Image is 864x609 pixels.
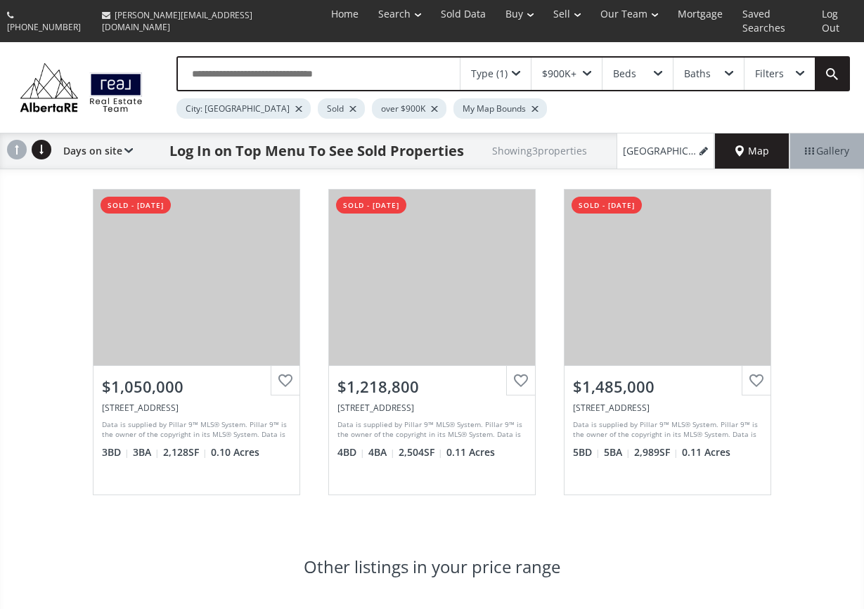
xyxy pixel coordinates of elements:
div: 167 Aspen Summit View SW, Calgary, AB T3H 0J6 [337,402,527,414]
div: $1,050,000 [102,376,291,398]
span: 5 BA [604,445,631,459]
div: Data is supplied by Pillar 9™ MLS® System. Pillar 9™ is the owner of the copyright in its MLS® Sy... [102,419,288,440]
img: Logo [14,60,148,116]
a: sold - [DATE]$1,218,800[STREET_ADDRESS]Data is supplied by Pillar 9™ MLS® System. Pillar 9™ is th... [314,175,550,509]
span: Gallery [805,144,849,158]
div: Type (1) [471,69,508,79]
span: [PERSON_NAME][EMAIL_ADDRESS][DOMAIN_NAME] [102,9,252,33]
h2: Showing 3 properties [492,145,587,156]
span: 0.10 Acres [211,445,259,459]
div: 38 Aspen Summit Mount SW, Calgary, AB T3H 0V8 [102,402,291,414]
div: Gallery [789,133,864,169]
span: 0.11 Acres [682,445,730,459]
a: sold - [DATE]$1,485,000[STREET_ADDRESS]Data is supplied by Pillar 9™ MLS® System. Pillar 9™ is th... [550,175,785,509]
h3: Other listings in your price range [304,558,560,575]
span: [GEOGRAPHIC_DATA], [GEOGRAPHIC_DATA] $900K [623,144,697,158]
div: Filters [755,69,784,79]
div: Data is supplied by Pillar 9™ MLS® System. Pillar 9™ is the owner of the copyright in its MLS® Sy... [337,419,523,440]
span: 0.11 Acres [446,445,495,459]
div: Map [715,133,789,169]
span: 2,989 SF [634,445,678,459]
span: 2,504 SF [399,445,443,459]
div: 91 Aspen Summit View SW, Calgary, AB T3H0V7 [573,402,762,414]
span: [PHONE_NUMBER] [7,21,81,33]
span: 3 BD [102,445,129,459]
a: sold - [DATE]$1,050,000[STREET_ADDRESS]Data is supplied by Pillar 9™ MLS® System. Pillar 9™ is th... [79,175,314,509]
div: $900K+ [542,69,576,79]
div: Data is supplied by Pillar 9™ MLS® System. Pillar 9™ is the owner of the copyright in its MLS® Sy... [573,419,759,440]
div: over $900K [372,98,446,119]
a: [GEOGRAPHIC_DATA], [GEOGRAPHIC_DATA] $900K [617,133,715,169]
div: Beds [613,69,636,79]
h1: Log In on Top Menu To See Sold Properties [169,141,464,161]
div: Baths [684,69,711,79]
span: Map [735,144,769,158]
div: Days on site [56,133,133,169]
a: [PERSON_NAME][EMAIL_ADDRESS][DOMAIN_NAME] [95,2,318,40]
span: 4 BA [368,445,395,459]
div: Sold [318,98,365,119]
span: 3 BA [133,445,160,459]
span: 5 BD [573,445,600,459]
div: City: [GEOGRAPHIC_DATA] [176,98,311,119]
div: My Map Bounds [453,98,547,119]
span: 2,128 SF [163,445,207,459]
div: $1,218,800 [337,376,527,398]
div: $1,485,000 [573,376,762,398]
span: 4 BD [337,445,365,459]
